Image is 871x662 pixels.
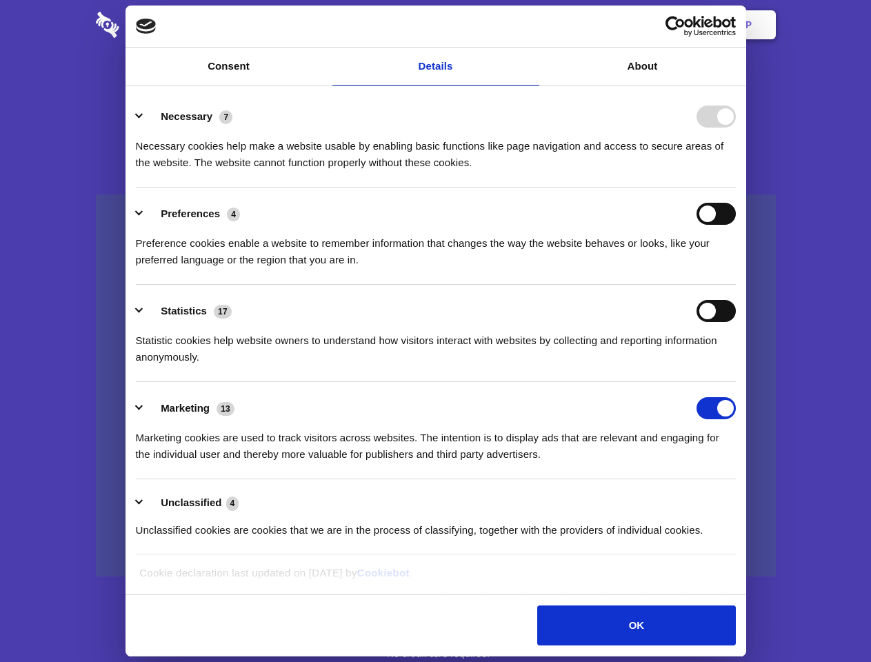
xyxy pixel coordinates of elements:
a: Wistia video thumbnail [96,194,776,577]
img: logo-wordmark-white-trans-d4663122ce5f474addd5e946df7df03e33cb6a1c49d2221995e7729f52c070b2.svg [96,12,214,38]
a: Consent [126,48,332,86]
div: Statistic cookies help website owners to understand how visitors interact with websites by collec... [136,322,736,365]
h1: Eliminate Slack Data Loss. [96,62,776,112]
div: Necessary cookies help make a website usable by enabling basic functions like page navigation and... [136,128,736,171]
label: Marketing [161,402,210,414]
button: OK [537,605,735,645]
button: Statistics (17) [136,300,241,322]
div: Cookie declaration last updated on [DATE] by [129,565,742,592]
a: Login [625,3,685,46]
span: 7 [219,110,232,124]
span: 4 [227,208,240,221]
button: Marketing (13) [136,397,243,419]
a: Contact [559,3,623,46]
a: Usercentrics Cookiebot - opens in a new window [615,16,736,37]
button: Unclassified (4) [136,494,248,512]
a: Details [332,48,539,86]
h4: Auto-redaction of sensitive data, encrypted data sharing and self-destructing private chats. Shar... [96,126,776,171]
span: 13 [217,402,234,416]
div: Unclassified cookies are cookies that we are in the process of classifying, together with the pro... [136,512,736,539]
label: Necessary [161,110,212,122]
button: Preferences (4) [136,203,249,225]
div: Preference cookies enable a website to remember information that changes the way the website beha... [136,225,736,268]
a: About [539,48,746,86]
iframe: Drift Widget Chat Controller [802,593,854,645]
span: 17 [214,305,232,319]
label: Preferences [161,208,220,219]
label: Statistics [161,305,207,317]
img: logo [136,19,157,34]
a: Cookiebot [357,567,410,579]
span: 4 [226,496,239,510]
button: Necessary (7) [136,106,241,128]
a: Pricing [405,3,465,46]
div: Marketing cookies are used to track visitors across websites. The intention is to display ads tha... [136,419,736,463]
